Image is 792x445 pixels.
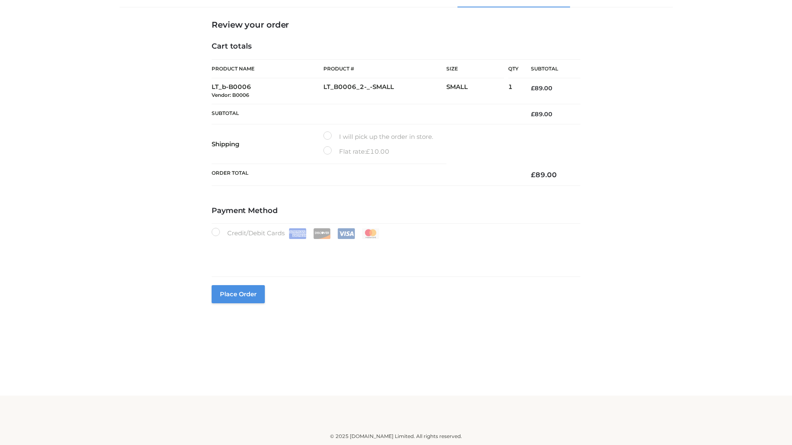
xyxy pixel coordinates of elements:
th: Subtotal [212,104,519,124]
th: Product # [323,59,446,78]
h4: Cart totals [212,42,580,51]
bdi: 89.00 [531,84,552,92]
th: Subtotal [519,60,580,78]
bdi: 89.00 [531,171,557,179]
img: Amex [289,228,306,239]
th: Shipping [212,124,323,164]
div: © 2025 [DOMAIN_NAME] Limited. All rights reserved. [123,432,669,440]
th: Order Total [212,164,519,186]
th: Size [446,60,504,78]
span: £ [531,110,535,118]
td: SMALL [446,78,508,104]
label: I will pick up the order in store. [323,131,433,142]
img: Discover [313,228,331,239]
button: Place order [212,285,265,303]
h4: Payment Method [212,206,580,215]
small: Vendor: B0006 [212,92,249,98]
bdi: 89.00 [531,110,552,118]
span: £ [531,171,535,179]
td: LT_B0006_2-_-SMALL [323,78,446,104]
h3: Review your order [212,20,580,30]
td: LT_b-B0006 [212,78,323,104]
td: 1 [508,78,519,104]
iframe: Secure payment input frame [210,237,579,267]
img: Visa [337,228,355,239]
img: Mastercard [362,228,379,239]
span: £ [531,84,535,92]
span: £ [366,148,370,155]
bdi: 10.00 [366,148,389,155]
th: Product Name [212,59,323,78]
th: Qty [508,59,519,78]
label: Flat rate: [323,146,389,157]
label: Credit/Debit Cards [212,228,380,239]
